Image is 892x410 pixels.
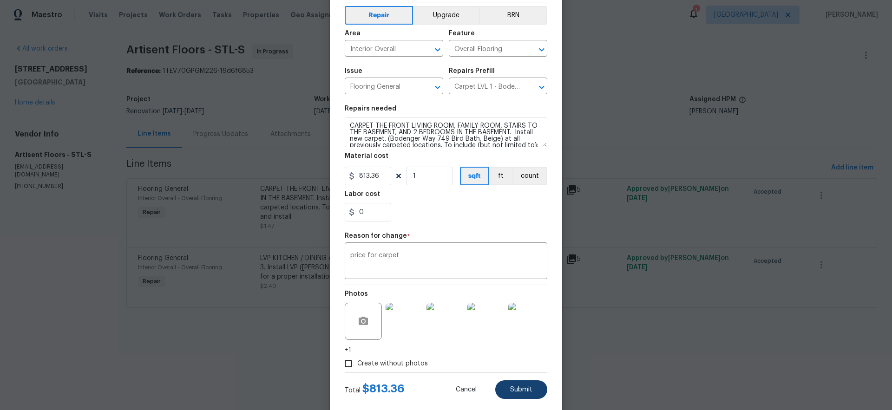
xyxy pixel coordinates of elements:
[345,384,405,395] div: Total
[535,81,548,94] button: Open
[345,68,362,74] h5: Issue
[449,68,495,74] h5: Repairs Prefill
[345,117,547,147] textarea: CARPET THE FRONT LIVING ROOM, FAMILY ROOM, STAIRS TO THE BASEMENT, AND 2 BEDROOMS IN THE BASEMENT...
[345,291,368,297] h5: Photos
[350,252,542,272] textarea: price for carpet
[345,105,396,112] h5: Repairs needed
[510,386,532,393] span: Submit
[357,359,428,369] span: Create without photos
[512,167,547,185] button: count
[489,167,512,185] button: ft
[479,6,547,25] button: BRN
[345,153,388,159] h5: Material cost
[441,380,492,399] button: Cancel
[413,6,479,25] button: Upgrade
[362,383,405,394] span: $ 813.36
[431,43,444,56] button: Open
[460,167,489,185] button: sqft
[345,30,361,37] h5: Area
[345,191,380,197] h5: Labor cost
[456,386,477,393] span: Cancel
[345,6,413,25] button: Repair
[431,81,444,94] button: Open
[345,345,351,355] span: +1
[495,380,547,399] button: Submit
[345,233,407,239] h5: Reason for change
[449,30,475,37] h5: Feature
[535,43,548,56] button: Open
